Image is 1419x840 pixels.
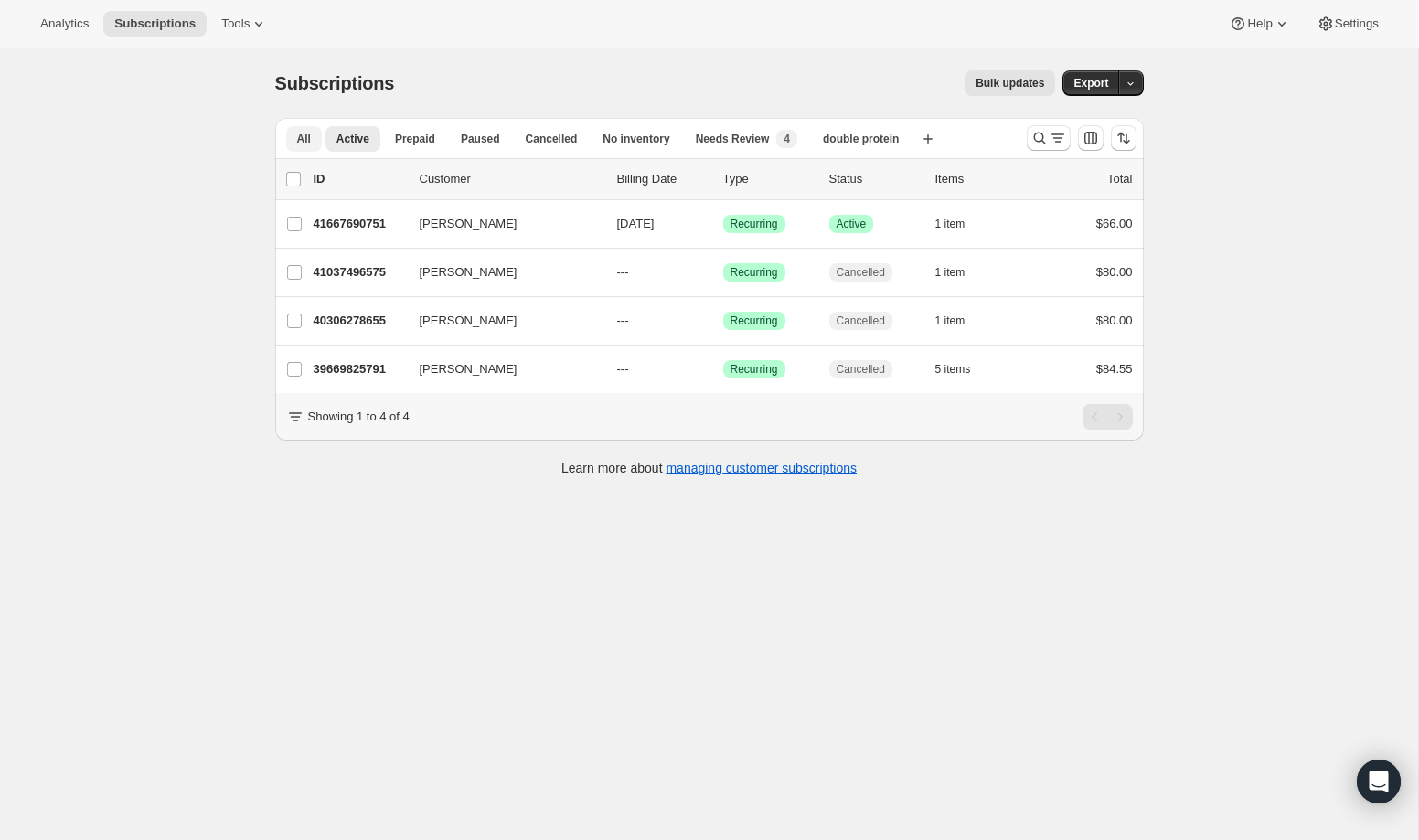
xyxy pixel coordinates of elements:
span: Tools [221,16,250,31]
button: Sort the results [1111,125,1136,151]
span: $84.55 [1096,362,1133,376]
span: Settings [1335,16,1379,31]
button: Create new view [913,126,943,152]
button: [PERSON_NAME] [409,209,592,239]
span: Recurring [731,265,778,280]
span: $66.00 [1096,217,1133,230]
button: 1 item [935,260,986,285]
p: Total [1107,170,1132,188]
span: [DATE] [617,217,655,230]
nav: Pagination [1083,404,1133,430]
span: Recurring [731,217,778,231]
p: 39669825791 [314,360,405,378]
p: Learn more about [561,459,857,477]
span: Needs Review [696,132,770,146]
div: Open Intercom Messenger [1357,760,1401,803]
button: 1 item [935,211,986,237]
div: Items [935,170,1027,188]
span: --- [617,265,629,279]
span: Active [336,132,369,146]
button: [PERSON_NAME] [409,355,592,384]
button: Search and filter results [1027,125,1071,151]
span: Subscriptions [114,16,196,31]
span: Recurring [731,314,778,328]
button: Subscriptions [103,11,207,37]
button: Analytics [29,11,100,37]
span: Export [1073,76,1108,90]
p: Status [829,170,921,188]
span: Cancelled [837,362,885,377]
span: 1 item [935,314,966,328]
span: No inventory [603,132,669,146]
p: 41667690751 [314,215,405,233]
span: [PERSON_NAME] [420,263,517,282]
p: 41037496575 [314,263,405,282]
button: Bulk updates [965,70,1055,96]
button: Export [1062,70,1119,96]
span: Prepaid [395,132,435,146]
span: Recurring [731,362,778,377]
p: 40306278655 [314,312,405,330]
span: All [297,132,311,146]
a: managing customer subscriptions [666,461,857,475]
span: 5 items [935,362,971,377]
button: Customize table column order and visibility [1078,125,1104,151]
span: --- [617,362,629,376]
span: double protein [823,132,899,146]
p: Customer [420,170,603,188]
button: 1 item [935,308,986,334]
div: 41667690751[PERSON_NAME][DATE]SuccessRecurringSuccessActive1 item$66.00 [314,211,1133,237]
span: $80.00 [1096,314,1133,327]
span: Paused [461,132,500,146]
span: [PERSON_NAME] [420,360,517,378]
div: 41037496575[PERSON_NAME]---SuccessRecurringCancelled1 item$80.00 [314,260,1133,285]
span: Analytics [40,16,89,31]
div: 39669825791[PERSON_NAME]---SuccessRecurringCancelled5 items$84.55 [314,356,1133,382]
span: Active [837,217,867,231]
span: [PERSON_NAME] [420,312,517,330]
p: ID [314,170,405,188]
span: Bulk updates [976,76,1044,90]
button: [PERSON_NAME] [409,306,592,335]
p: Billing Date [617,170,709,188]
span: Cancelled [526,132,578,146]
span: 1 item [935,217,966,231]
span: Cancelled [837,265,885,280]
div: IDCustomerBilling DateTypeStatusItemsTotal [314,170,1133,188]
button: [PERSON_NAME] [409,258,592,287]
span: Subscriptions [275,73,395,93]
span: $80.00 [1096,265,1133,279]
div: 40306278655[PERSON_NAME]---SuccessRecurringCancelled1 item$80.00 [314,308,1133,334]
span: 4 [784,132,790,146]
button: 5 items [935,356,991,382]
p: Showing 1 to 4 of 4 [308,408,410,426]
button: Settings [1306,11,1390,37]
div: Type [723,170,815,188]
span: --- [617,314,629,327]
span: Cancelled [837,314,885,328]
span: 1 item [935,265,966,280]
span: Help [1247,16,1272,31]
button: Help [1218,11,1301,37]
button: Tools [210,11,279,37]
span: [PERSON_NAME] [420,215,517,233]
